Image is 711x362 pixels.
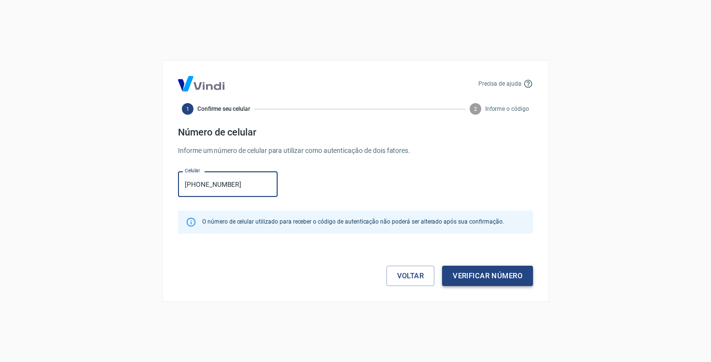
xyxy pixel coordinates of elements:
a: Voltar [386,266,435,286]
p: Precisa de ajuda [478,79,521,88]
button: Verificar número [442,266,533,286]
h4: Número de celular [178,126,533,138]
text: 2 [474,106,477,112]
span: Informe o código [485,105,529,113]
p: Informe um número de celular para utilizar como autenticação de dois fatores. [178,146,533,156]
img: Logo Vind [178,76,224,91]
div: O número de celular utilizado para receber o código de autenticação não poderá ser alterado após ... [202,213,504,231]
span: Confirme seu celular [197,105,250,113]
label: Celular [185,167,200,174]
text: 1 [186,106,189,112]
